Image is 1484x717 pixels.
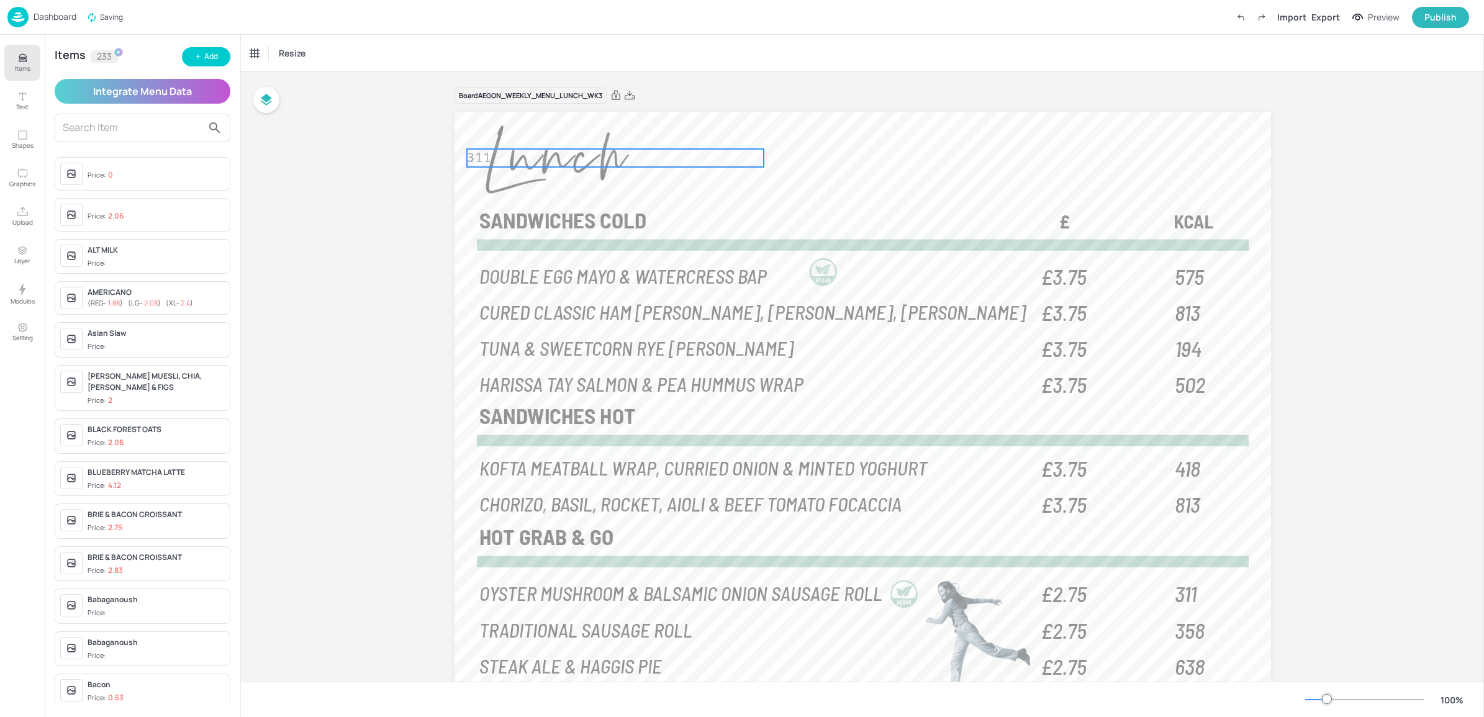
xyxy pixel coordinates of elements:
div: Babaganoush [88,637,225,648]
span: 2.08 [144,298,158,307]
span: £2.75 [1041,654,1087,676]
span: TUNA & SWEETCORN RYE [PERSON_NAME] [479,335,794,359]
div: 100 % [1437,693,1467,706]
p: Upload [12,218,33,227]
span: 311 [467,150,491,166]
p: 0 [108,171,113,179]
label: Redo (Ctrl + Y) [1251,7,1272,28]
div: Publish [1424,11,1457,24]
button: Publish [1412,7,1469,28]
div: Price: [88,566,123,576]
div: Price: [88,693,124,703]
div: Board AEGON_WEEKLY_MENU_LUNCH_WK3 [455,88,607,104]
span: £3.75 [1041,264,1087,286]
p: Dashboard [34,12,76,21]
span: CURED CLASSIC HAM [PERSON_NAME], [PERSON_NAME], [PERSON_NAME] [479,299,1026,323]
label: Undo (Ctrl + Z) [1230,7,1251,28]
span: £3.75 [1041,492,1087,514]
p: 2.75 [108,523,122,532]
span: £3.75 [1041,300,1087,322]
div: Asian Slaw [88,328,225,339]
p: Graphics [9,179,35,188]
button: Text [4,83,40,119]
button: Integrate Menu Data [55,79,230,104]
p: 2.83 [108,566,123,575]
span: CHORIZO, BASIL, ROCKET, AIOLI & BEEF TOMATO FOCACCIA [479,490,902,515]
span: TRADITIONAL SAUSAGE ROLL [479,616,692,641]
span: £2.75 [1041,618,1087,640]
p: 2 [108,396,112,405]
span: Saving [86,11,123,24]
span: 358 [1175,615,1205,643]
div: BRIE & BACON CROISSANT [88,509,225,520]
div: Price: [88,651,108,661]
p: Items [15,64,30,73]
span: KOFTA MEATBALL WRAP, CURRIED ONION & MINTED YOGHURT [479,454,927,479]
p: Modules [11,297,35,305]
span: 813 [1175,489,1200,517]
span: £3.75 [1041,336,1087,358]
div: Price: [88,523,122,533]
span: ( REG - ) [88,298,123,307]
div: ALT MILK [88,245,225,256]
button: Shapes [4,122,40,158]
span: £2.75 [1041,582,1087,603]
div: Price: [88,341,108,352]
p: Setting [12,333,33,342]
p: 0.53 [108,693,124,702]
div: Items [55,50,86,63]
button: Layer [4,237,40,273]
p: 2.06 [108,438,124,447]
div: BLACK FOREST OATS [88,424,225,435]
div: Import [1277,11,1306,24]
span: 502 [1175,369,1205,397]
div: Add [204,51,218,63]
img: logo-86c26b7e.jpg [7,7,29,27]
div: Price: [88,170,113,181]
div: AMERICANO [88,287,225,298]
span: Resize [276,47,308,60]
span: DOUBLE EGG MAYO & WATERCRESS BAP [479,263,767,287]
button: search [202,115,227,140]
div: Price: [88,258,108,269]
div: Bacon [88,679,225,690]
div: Babaganoush [88,594,225,605]
button: Setting [4,314,40,350]
span: STEAK ALE & HAGGIS PIE [479,652,662,677]
div: [PERSON_NAME] MUESLI, CHIA, [PERSON_NAME] & FIGS [88,371,225,393]
button: Preview [1345,8,1407,27]
span: 311 [1175,579,1197,607]
span: £3.75 [1041,372,1087,394]
div: Preview [1368,11,1400,24]
p: 2.06 [108,212,124,220]
div: Price: [88,211,124,222]
div: BRIE & BACON CROISSANT [88,552,225,563]
span: ( LG - ) [128,298,161,307]
span: 418 [1175,453,1200,481]
div: Price: [88,395,112,406]
span: £3.75 [1041,456,1087,478]
p: Text [16,102,29,111]
button: Modules [4,276,40,312]
span: 1.88 [108,298,120,307]
div: Price: [88,480,121,491]
span: ( XL - ) [166,298,193,307]
span: HARISSA TAY SALMON & PEA HUMMUS WRAP [479,371,803,395]
span: 813 [1175,297,1200,325]
div: Export [1311,11,1340,24]
div: Price: [88,608,108,618]
span: 2.4 [181,298,190,307]
span: 575 [1175,261,1204,289]
button: Items [4,45,40,81]
div: Price: [88,438,124,448]
button: Add [182,47,230,66]
p: 233 [97,52,112,61]
p: Shapes [12,141,34,150]
input: Search Item [63,118,202,138]
div: BLUEBERRY MATCHA LATTE [88,467,225,478]
span: 638 [1175,651,1205,679]
span: OYSTER MUSHROOM & BALSAMIC ONION SAUSAGE ROLL [479,580,882,605]
button: Graphics [4,160,40,196]
p: 4.12 [108,481,121,490]
p: Layer [14,256,30,265]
